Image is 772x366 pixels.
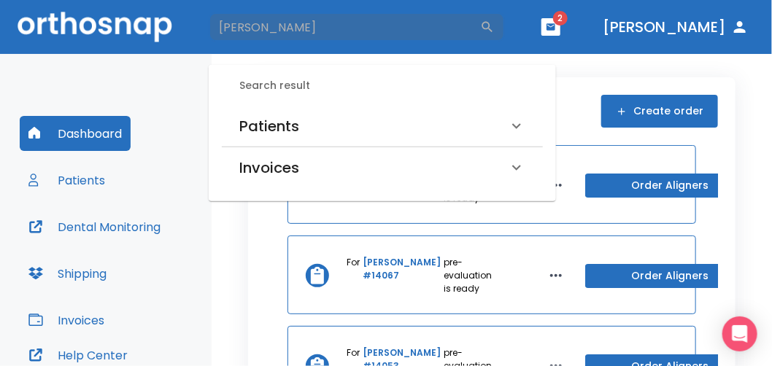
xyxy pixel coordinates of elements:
[601,95,718,128] button: Create order
[597,14,754,40] button: [PERSON_NAME]
[553,11,568,26] span: 2
[20,256,115,291] button: Shipping
[585,264,754,288] button: Order Aligners
[20,116,131,151] button: Dashboard
[222,147,543,188] div: Invoices
[18,12,172,42] img: Orthosnap
[444,256,492,295] p: pre-evaluation is ready
[20,163,114,198] button: Patients
[347,256,360,295] p: For
[722,316,757,351] div: Open Intercom Messenger
[222,106,543,147] div: Patients
[239,114,299,138] h6: Patients
[20,303,113,338] button: Invoices
[239,78,543,94] h6: Search result
[209,12,480,42] input: Search by Patient Name or Case #
[239,156,299,179] h6: Invoices
[585,174,754,198] button: Order Aligners
[20,209,169,244] button: Dental Monitoring
[363,256,441,295] a: [PERSON_NAME] #14067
